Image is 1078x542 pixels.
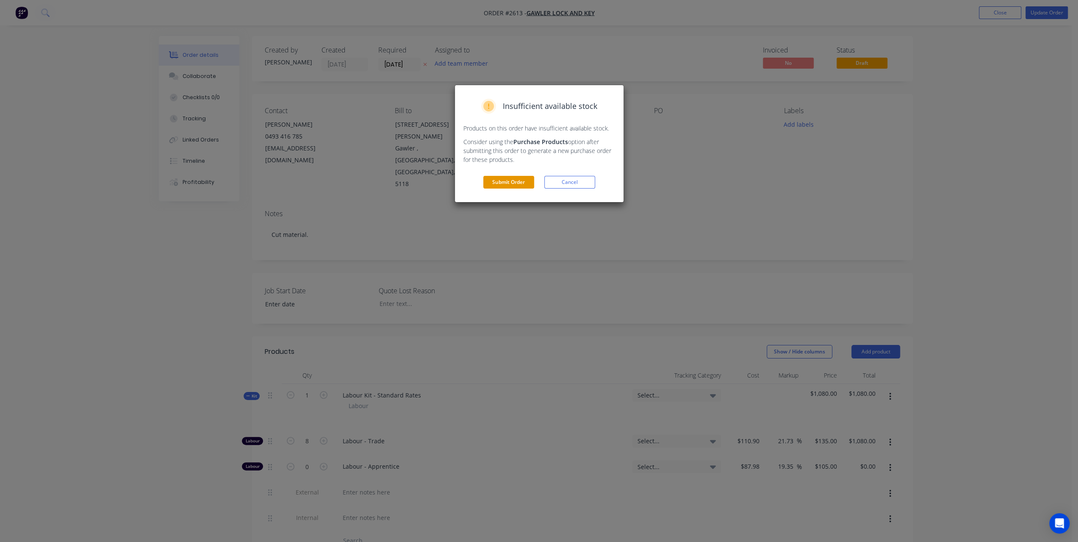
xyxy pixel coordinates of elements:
div: Open Intercom Messenger [1049,513,1070,534]
button: Cancel [544,176,595,189]
span: Insufficient available stock [503,100,597,112]
button: Submit Order [483,176,534,189]
p: Consider using the option after submitting this order to generate a new purchase order for these ... [463,137,615,164]
p: Products on this order have insufficient available stock. [463,124,615,133]
strong: Purchase Products [513,138,568,146]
